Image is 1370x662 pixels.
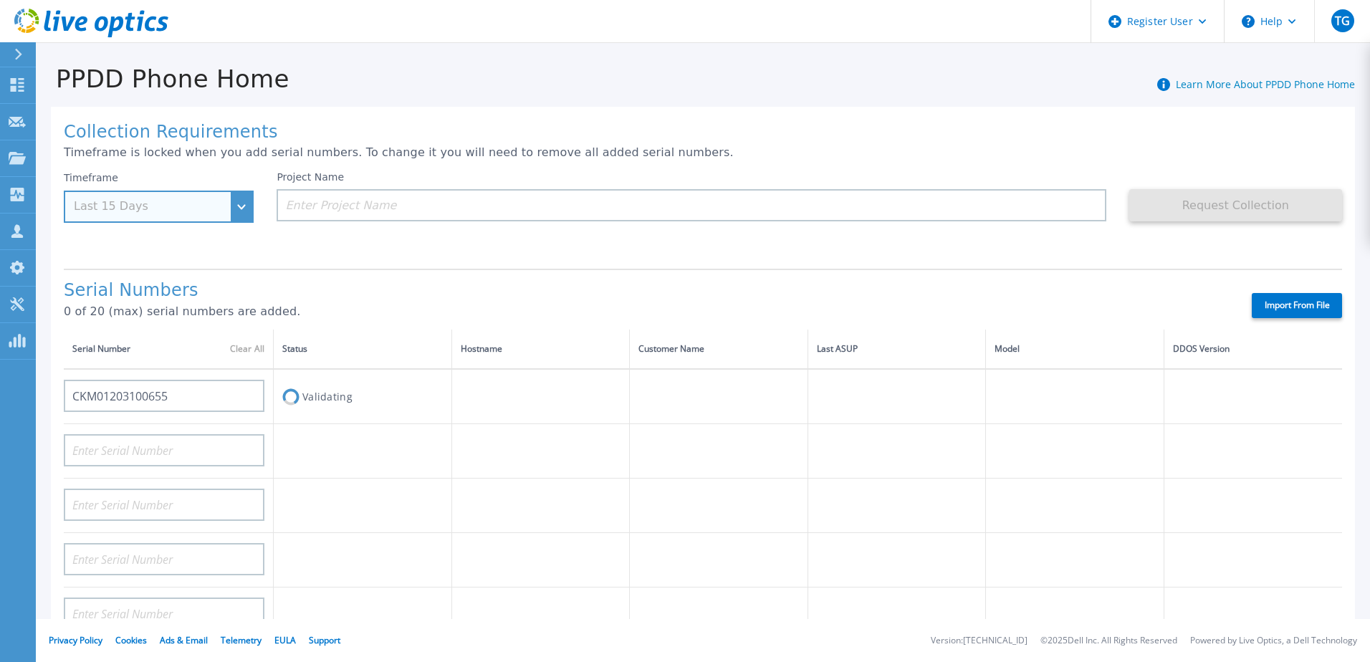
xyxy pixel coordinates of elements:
input: Enter Serial Number [64,598,264,630]
a: Privacy Policy [49,634,102,646]
a: Cookies [115,634,147,646]
h1: Collection Requirements [64,123,1342,143]
th: Customer Name [630,330,808,369]
h1: PPDD Phone Home [36,65,289,93]
a: Telemetry [221,634,262,646]
th: Status [274,330,452,369]
div: Serial Number [72,341,264,357]
th: Last ASUP [808,330,986,369]
li: © 2025 Dell Inc. All Rights Reserved [1040,636,1177,646]
span: TG [1335,15,1350,27]
div: Validating [282,383,443,410]
a: Learn More About PPDD Phone Home [1176,77,1355,91]
input: Enter Serial Number [64,489,264,521]
button: Request Collection [1129,189,1342,221]
input: Enter Serial Number [64,434,264,466]
input: Enter Serial Number [64,543,264,575]
h1: Serial Numbers [64,281,1227,301]
label: Import From File [1252,293,1342,318]
a: Support [309,634,340,646]
li: Version: [TECHNICAL_ID] [931,636,1027,646]
p: Timeframe is locked when you add serial numbers. To change it you will need to remove all added s... [64,146,1342,159]
p: 0 of 20 (max) serial numbers are added. [64,305,1227,318]
th: Model [986,330,1164,369]
input: Enter Serial Number [64,380,264,412]
input: Enter Project Name [277,189,1106,221]
label: Timeframe [64,172,118,183]
a: EULA [274,634,296,646]
li: Powered by Live Optics, a Dell Technology [1190,636,1357,646]
th: Hostname [451,330,630,369]
a: Ads & Email [160,634,208,646]
th: DDOS Version [1164,330,1342,369]
label: Project Name [277,172,344,182]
